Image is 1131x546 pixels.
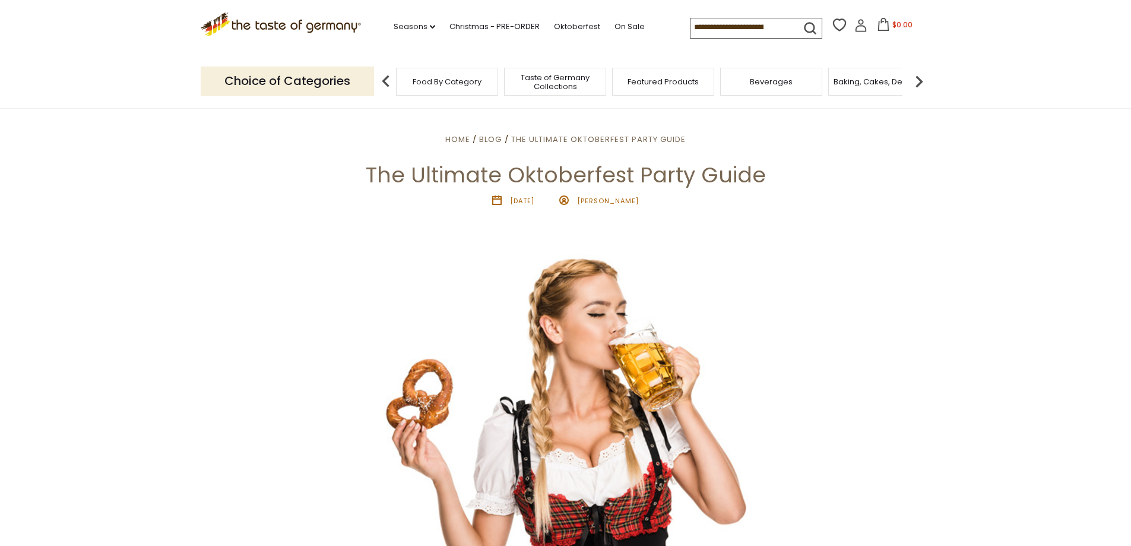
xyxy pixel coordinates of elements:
span: $0.00 [892,20,913,30]
img: previous arrow [374,70,398,93]
a: Taste of Germany Collections [508,73,603,91]
span: [PERSON_NAME] [577,196,639,206]
a: On Sale [614,20,645,33]
p: Choice of Categories [201,67,374,96]
a: Home [445,134,470,145]
time: [DATE] [510,196,534,206]
a: Food By Category [413,77,481,86]
a: Blog [479,134,502,145]
a: Baking, Cakes, Desserts [834,77,926,86]
a: Beverages [750,77,793,86]
a: Seasons [394,20,435,33]
a: Oktoberfest [554,20,600,33]
h1: The Ultimate Oktoberfest Party Guide [37,162,1094,188]
a: The Ultimate Oktoberfest Party Guide [511,134,686,145]
button: $0.00 [870,18,920,36]
img: next arrow [907,70,931,93]
a: Featured Products [628,77,699,86]
a: Christmas - PRE-ORDER [449,20,540,33]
